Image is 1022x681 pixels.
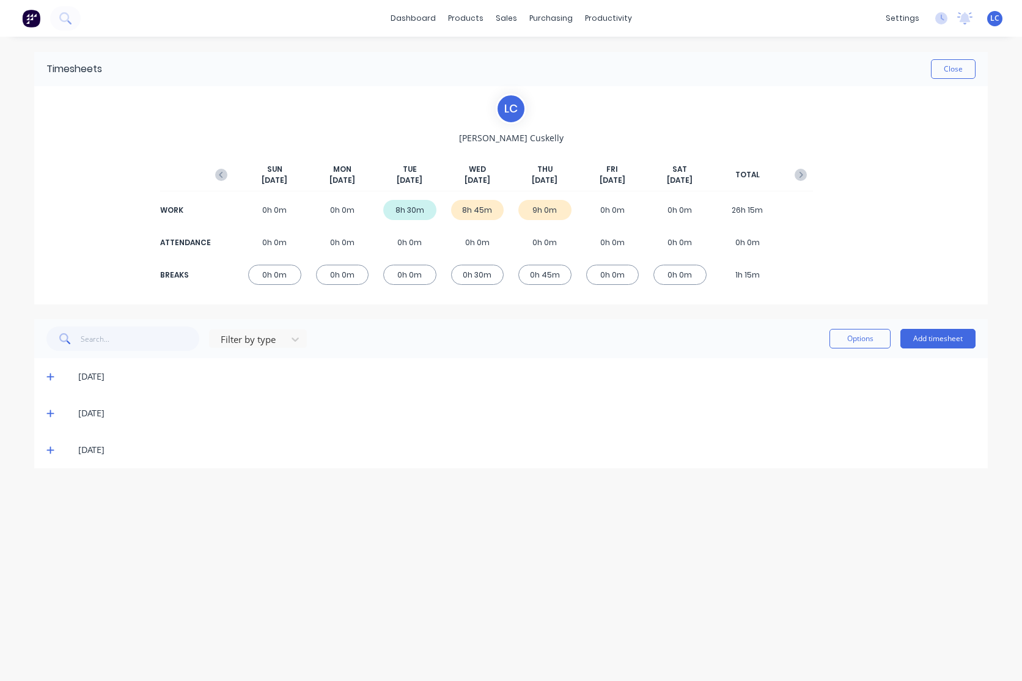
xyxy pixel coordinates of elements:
div: 0h 0m [248,232,301,252]
div: ATTENDANCE [160,237,209,248]
div: purchasing [523,9,579,28]
div: 0h 0m [383,265,436,285]
span: [DATE] [262,175,287,186]
div: 8h 30m [383,200,436,220]
div: 0h 0m [586,232,639,252]
div: settings [880,9,925,28]
span: [DATE] [329,175,355,186]
span: [DATE] [532,175,557,186]
div: 0h 0m [653,265,707,285]
span: [PERSON_NAME] Cuskelly [459,131,564,144]
div: 9h 0m [518,200,572,220]
span: MON [333,164,351,175]
span: TOTAL [735,169,760,180]
div: 0h 0m [586,200,639,220]
button: Add timesheet [900,329,976,348]
span: LC [990,13,999,24]
button: Options [829,329,891,348]
span: SUN [267,164,282,175]
span: TUE [403,164,417,175]
div: Timesheets [46,62,102,76]
img: Factory [22,9,40,28]
span: WED [469,164,486,175]
div: 1h 15m [721,265,774,285]
span: [DATE] [600,175,625,186]
span: [DATE] [397,175,422,186]
input: Search... [81,326,200,351]
span: FRI [606,164,618,175]
button: Close [931,59,976,79]
div: [DATE] [78,407,976,420]
div: 0h 0m [316,200,369,220]
div: WORK [160,205,209,216]
div: 0h 0m [586,265,639,285]
div: 0h 0m [383,232,436,252]
div: 8h 45m [451,200,504,220]
div: BREAKS [160,270,209,281]
span: SAT [672,164,687,175]
span: [DATE] [667,175,693,186]
div: productivity [579,9,638,28]
div: 0h 0m [518,232,572,252]
div: 0h 0m [721,232,774,252]
div: 0h 0m [316,265,369,285]
div: 0h 0m [653,200,707,220]
div: 0h 0m [451,232,504,252]
div: 0h 30m [451,265,504,285]
div: products [442,9,490,28]
div: [DATE] [78,370,976,383]
a: dashboard [384,9,442,28]
div: 0h 0m [248,265,301,285]
div: 26h 15m [721,200,774,220]
div: 0h 0m [316,232,369,252]
div: [DATE] [78,443,976,457]
div: L C [496,94,526,124]
div: 0h 45m [518,265,572,285]
span: [DATE] [465,175,490,186]
div: 0h 0m [653,232,707,252]
div: 0h 0m [248,200,301,220]
div: sales [490,9,523,28]
span: THU [537,164,553,175]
